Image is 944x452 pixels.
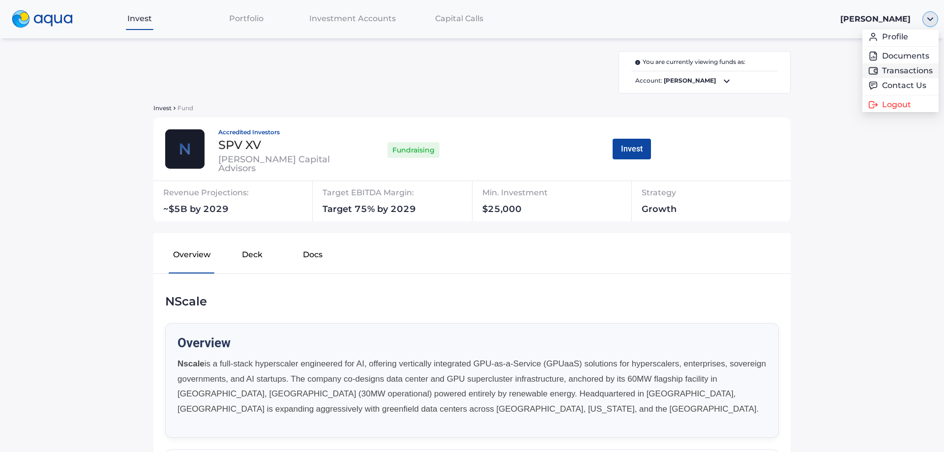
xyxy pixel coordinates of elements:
[174,107,176,110] img: sidearrow
[87,8,193,29] a: Invest
[218,139,344,151] div: SPV XV
[482,185,603,205] div: Min. Investment
[177,357,767,417] p: is a full-stack hyperscaler engineered for AI, offering vertically integrated GPU-as-a-Service (G...
[177,335,767,351] h2: Overview
[165,294,779,309] div: NScale
[309,14,396,23] span: Investment Accounts
[613,139,651,159] button: Invest
[868,100,878,110] img: Logout
[177,359,205,368] strong: Nscale
[283,241,343,272] button: Docs
[406,8,512,29] a: Capital Calls
[163,205,320,217] div: ~$5B by 2029
[868,66,933,76] a: WalletTransactions
[299,8,406,29] a: Investment Accounts
[631,75,778,87] span: Account:
[840,14,911,24] span: [PERSON_NAME]
[229,14,264,23] span: Portfolio
[882,101,911,109] span: Logout
[642,185,727,205] div: Strategy
[664,77,716,84] b: [PERSON_NAME]
[482,205,603,217] div: $25,000
[868,51,933,61] a: FileDocuments
[153,104,172,112] span: Invest
[193,8,299,29] a: Portfolio
[177,104,193,112] span: Fund
[6,8,87,30] a: logo
[387,140,440,160] div: Fundraising
[218,155,344,173] div: [PERSON_NAME] Capital Advisors
[12,10,73,28] img: logo
[435,14,483,23] span: Capital Calls
[176,103,193,112] a: Fund
[222,241,282,272] button: Deck
[868,81,933,90] a: messageContact Us
[635,58,745,67] span: You are currently viewing funds as:
[642,205,727,217] div: Growth
[127,14,152,23] span: Invest
[165,129,205,169] img: thamesville
[323,185,479,205] div: Target EBITDA Margin:
[922,11,938,27] img: ellipse
[161,241,222,272] button: Overview
[163,185,320,205] div: Revenue Projections:
[323,205,479,217] div: Target 75% by 2029
[868,32,933,42] a: userProfile
[635,60,643,65] img: i.svg
[218,129,344,135] div: Accredited Investors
